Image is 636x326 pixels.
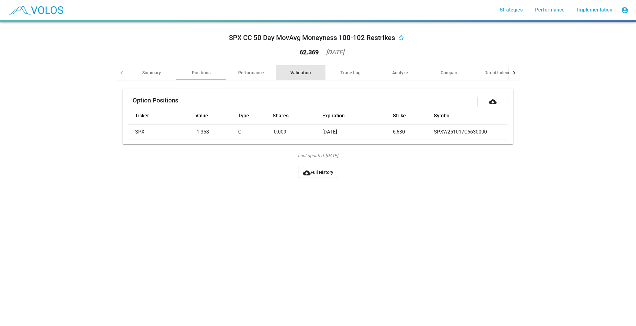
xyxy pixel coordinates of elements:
[229,33,395,43] div: SPX CC 50 Day MovAvg Moneyness 100-102 Restrikes
[300,49,319,55] div: 62.369
[393,125,434,139] td: 6,630
[495,4,528,16] a: Strategies
[238,125,272,139] td: C
[5,2,66,18] img: blue_transparent.png
[195,125,238,139] td: -1.358
[298,152,338,159] i: Last updated: [DATE]
[489,98,497,106] mat-icon: cloud_download
[340,70,361,76] div: Trade Log
[273,125,323,139] td: -0.009
[128,107,195,125] th: Ticker
[530,4,570,16] a: Performance
[393,107,434,125] th: Strike
[238,107,272,125] th: Type
[273,107,323,125] th: Shares
[303,170,333,175] span: Full History
[322,125,393,139] td: [DATE]
[142,70,161,76] div: Summary
[434,125,625,139] td: SPXW251017C6630000
[326,49,344,55] div: [DATE]
[535,7,565,13] span: Performance
[441,70,459,76] div: Compare
[397,34,405,42] mat-icon: star_border
[434,107,625,125] th: Symbol
[133,97,178,103] mat-card-title: Option Positions
[572,4,617,16] a: Implementation
[500,7,523,13] span: Strategies
[484,70,514,76] div: Direct Indexing
[577,7,612,13] span: Implementation
[290,70,311,76] div: Validation
[192,70,211,76] div: Positions
[303,169,311,177] mat-icon: cloud_download
[238,70,264,76] div: Performance
[392,70,408,76] div: Analyze
[298,167,338,178] button: Full History
[621,7,629,14] mat-icon: account_circle
[128,125,195,139] td: SPX
[322,107,393,125] th: Expiration
[195,107,238,125] th: Value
